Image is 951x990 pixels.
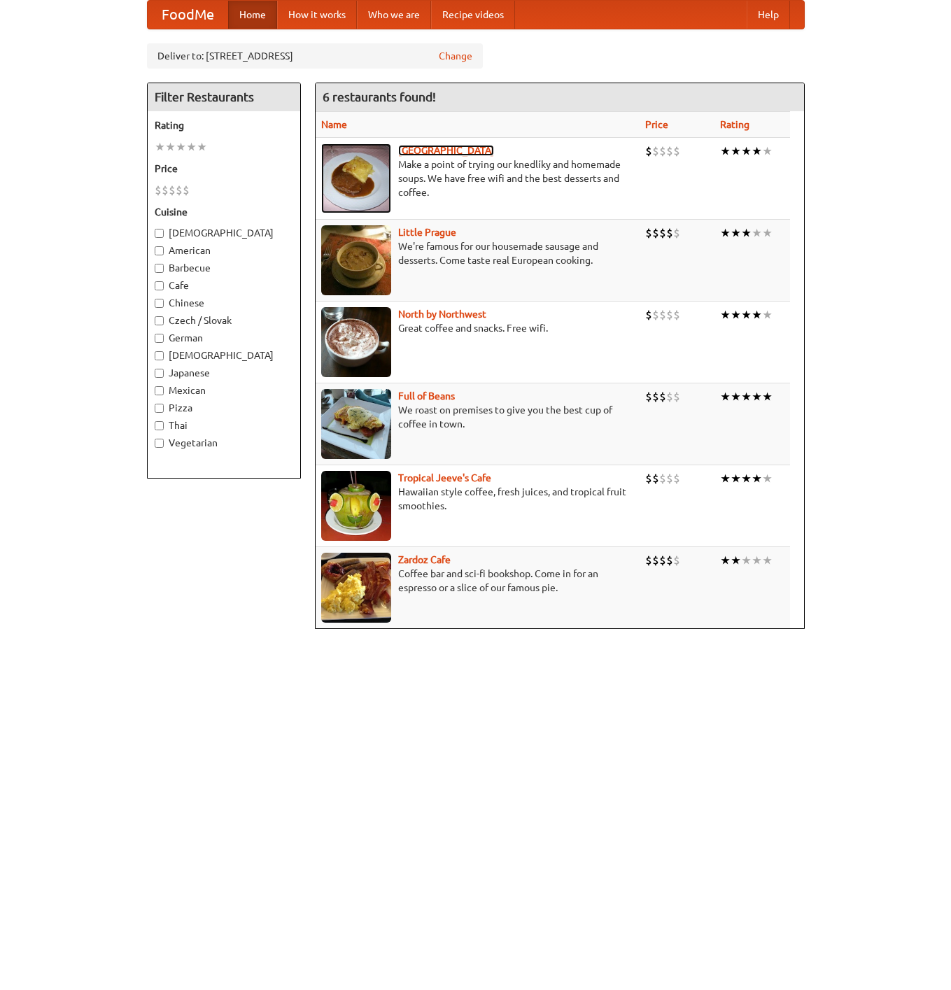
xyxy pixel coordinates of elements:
[731,225,741,241] li: ★
[731,143,741,159] li: ★
[155,439,164,448] input: Vegetarian
[323,90,436,104] ng-pluralize: 6 restaurants found!
[155,404,164,413] input: Pizza
[321,157,635,199] p: Make a point of trying our knedlíky and homemade soups. We have free wifi and the best desserts a...
[731,389,741,404] li: ★
[666,143,673,159] li: $
[155,351,164,360] input: [DEMOGRAPHIC_DATA]
[155,331,293,345] label: German
[652,471,659,486] li: $
[659,143,666,159] li: $
[155,139,165,155] li: ★
[183,183,190,198] li: $
[155,183,162,198] li: $
[155,278,293,292] label: Cafe
[762,307,773,323] li: ★
[321,321,635,335] p: Great coffee and snacks. Free wifi.
[645,225,652,241] li: $
[321,239,635,267] p: We're famous for our housemade sausage and desserts. Come taste real European cooking.
[666,553,673,568] li: $
[673,225,680,241] li: $
[741,389,752,404] li: ★
[762,389,773,404] li: ★
[652,389,659,404] li: $
[148,1,228,29] a: FoodMe
[148,83,300,111] h4: Filter Restaurants
[747,1,790,29] a: Help
[720,307,731,323] li: ★
[155,313,293,327] label: Czech / Slovak
[155,401,293,415] label: Pizza
[720,143,731,159] li: ★
[155,226,293,240] label: [DEMOGRAPHIC_DATA]
[666,307,673,323] li: $
[165,139,176,155] li: ★
[731,471,741,486] li: ★
[357,1,431,29] a: Who we are
[155,264,164,273] input: Barbecue
[762,471,773,486] li: ★
[652,553,659,568] li: $
[752,143,762,159] li: ★
[398,227,456,238] a: Little Prague
[197,139,207,155] li: ★
[155,369,164,378] input: Japanese
[752,307,762,323] li: ★
[321,485,635,513] p: Hawaiian style coffee, fresh juices, and tropical fruit smoothies.
[155,261,293,275] label: Barbecue
[720,553,731,568] li: ★
[666,389,673,404] li: $
[659,225,666,241] li: $
[155,281,164,290] input: Cafe
[720,389,731,404] li: ★
[321,307,391,377] img: north.jpg
[169,183,176,198] li: $
[652,143,659,159] li: $
[666,225,673,241] li: $
[762,225,773,241] li: ★
[645,143,652,159] li: $
[673,471,680,486] li: $
[321,403,635,431] p: We roast on premises to give you the best cup of coffee in town.
[155,299,164,308] input: Chinese
[176,183,183,198] li: $
[673,307,680,323] li: $
[741,307,752,323] li: ★
[155,348,293,362] label: [DEMOGRAPHIC_DATA]
[321,471,391,541] img: jeeves.jpg
[659,553,666,568] li: $
[186,139,197,155] li: ★
[752,225,762,241] li: ★
[762,143,773,159] li: ★
[155,118,293,132] h5: Rating
[731,553,741,568] li: ★
[652,225,659,241] li: $
[398,309,486,320] a: North by Northwest
[155,162,293,176] h5: Price
[752,389,762,404] li: ★
[147,43,483,69] div: Deliver to: [STREET_ADDRESS]
[321,567,635,595] p: Coffee bar and sci-fi bookshop. Come in for an espresso or a slice of our famous pie.
[720,471,731,486] li: ★
[659,389,666,404] li: $
[731,307,741,323] li: ★
[398,554,451,565] a: Zardoz Cafe
[228,1,277,29] a: Home
[398,472,491,483] a: Tropical Jeeve's Cafe
[398,390,455,402] a: Full of Beans
[659,307,666,323] li: $
[155,386,164,395] input: Mexican
[720,119,749,130] a: Rating
[752,553,762,568] li: ★
[666,471,673,486] li: $
[673,389,680,404] li: $
[741,225,752,241] li: ★
[752,471,762,486] li: ★
[398,145,494,156] a: [GEOGRAPHIC_DATA]
[673,553,680,568] li: $
[645,553,652,568] li: $
[659,471,666,486] li: $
